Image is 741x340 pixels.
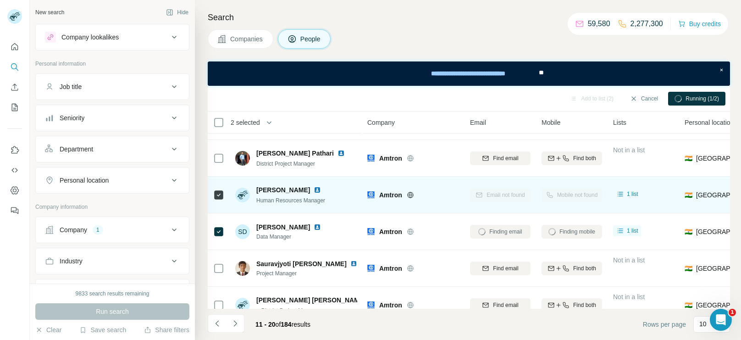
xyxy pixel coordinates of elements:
button: Quick start [7,39,22,55]
button: Save search [79,325,126,334]
span: results [255,321,310,328]
button: Hide [160,6,195,19]
span: Data Manager [256,233,325,241]
p: Company information [35,203,189,211]
button: Personal location [36,169,189,191]
button: Use Surfe on LinkedIn [7,142,22,158]
span: [PERSON_NAME] Pathari [256,149,334,158]
span: Not in a list [613,146,645,154]
p: 59,580 [588,18,610,29]
img: Logo of Amtron [367,265,375,272]
span: Rows per page [643,320,686,329]
button: Buy credits [678,17,721,30]
img: Logo of Amtron [367,155,375,162]
span: Find email [493,264,518,273]
div: 1 [93,226,103,234]
span: 1 list [627,227,638,235]
span: Not in a list [613,293,645,301]
span: e-District Project Manager [256,307,320,314]
span: Find both [573,264,596,273]
span: 1 list [627,190,638,198]
img: LinkedIn logo [337,150,345,157]
div: Company [60,225,87,234]
button: Navigate to next page [226,314,244,333]
div: Seniority [60,113,84,123]
button: Company1 [36,219,189,241]
div: Personal location [60,176,109,185]
img: Logo of Amtron [367,191,375,199]
iframe: Intercom live chat [710,309,732,331]
img: Avatar [235,151,250,166]
span: People [300,34,321,44]
button: Seniority [36,107,189,129]
button: Feedback [7,202,22,219]
span: Find email [493,154,518,162]
button: Find email [470,151,531,165]
button: Industry [36,250,189,272]
span: of [276,321,281,328]
button: Find both [542,151,602,165]
button: Find email [470,298,531,312]
div: SD [235,224,250,239]
img: LinkedIn logo [350,260,357,268]
button: Enrich CSV [7,79,22,95]
span: [PERSON_NAME] [PERSON_NAME] [256,295,366,305]
div: Industry [60,256,83,266]
button: Cancel [624,92,664,106]
img: Avatar [235,188,250,202]
img: Logo of Amtron [367,301,375,309]
span: Companies [230,34,264,44]
img: Avatar [235,261,250,276]
span: Sauravjyoti [PERSON_NAME] [256,259,347,268]
span: 🇮🇳 [685,154,692,163]
span: Amtron [379,301,402,310]
span: 🇮🇳 [685,264,692,273]
img: Avatar [235,298,250,312]
span: Find both [573,154,596,162]
span: 🇮🇳 [685,190,692,200]
button: Job title [36,76,189,98]
span: [PERSON_NAME] [256,185,310,195]
button: Use Surfe API [7,162,22,178]
button: My lists [7,99,22,116]
button: Find both [542,298,602,312]
span: 1 [729,309,736,316]
div: 9833 search results remaining [76,290,149,298]
span: Lists [613,118,626,127]
span: Not in a list [613,256,645,264]
button: Dashboard [7,182,22,199]
button: Search [7,59,22,75]
h4: Search [208,11,730,24]
img: Logo of Amtron [367,228,375,235]
p: 2,277,300 [630,18,663,29]
div: Company lookalikes [61,33,119,42]
span: Find both [573,301,596,309]
span: Amtron [379,264,402,273]
span: 🇮🇳 [685,227,692,236]
button: Find email [470,262,531,275]
span: 🇮🇳 [685,301,692,310]
button: HQ location [36,281,189,303]
span: [PERSON_NAME] [256,223,310,232]
img: LinkedIn logo [314,223,321,231]
button: Share filters [144,325,189,334]
div: New search [35,8,64,17]
div: Job title [60,82,82,91]
p: 10 [699,319,707,329]
span: Company [367,118,395,127]
img: LinkedIn logo [314,186,321,194]
span: Human Resources Manager [256,197,325,204]
button: Company lookalikes [36,26,189,48]
span: Project Manager [256,269,357,278]
span: 2 selected [231,118,260,127]
span: Email [470,118,486,127]
div: Department [60,145,93,154]
button: Department [36,138,189,160]
p: Personal information [35,60,189,68]
span: 184 [281,321,291,328]
button: Navigate to previous page [208,314,226,333]
span: 11 - 20 [255,321,276,328]
span: Amtron [379,154,402,163]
